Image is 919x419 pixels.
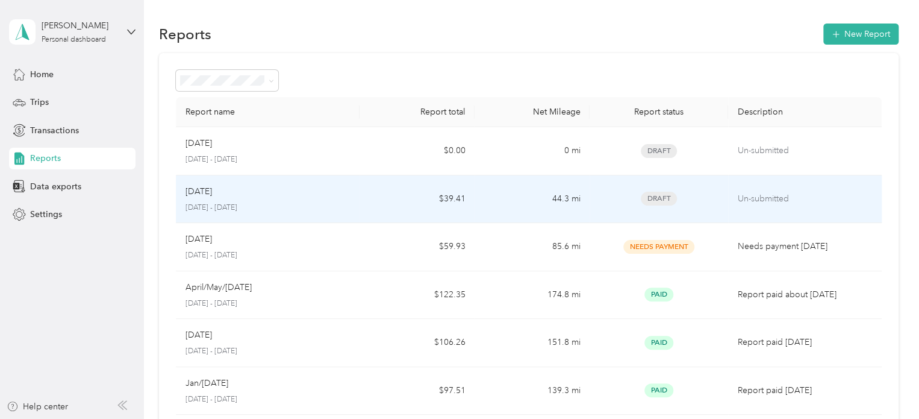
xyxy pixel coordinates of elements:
th: Description [728,97,882,127]
span: Draft [641,192,677,206]
div: [PERSON_NAME] [42,19,117,32]
iframe: Everlance-gr Chat Button Frame [852,351,919,419]
span: Data exports [30,180,81,193]
span: Paid [644,383,673,397]
span: Paid [644,336,673,350]
td: 44.3 mi [475,175,590,224]
td: $0.00 [360,127,475,175]
div: Report status [599,107,718,117]
th: Net Mileage [475,97,590,127]
p: [DATE] [185,185,212,198]
p: [DATE] [185,233,212,246]
p: [DATE] [185,137,212,150]
span: Trips [30,96,49,109]
span: Needs Payment [623,240,694,254]
th: Report name [176,97,360,127]
h1: Reports [159,28,211,40]
p: Report paid [DATE] [738,384,872,397]
td: $39.41 [360,175,475,224]
td: 151.8 mi [475,319,590,367]
td: 174.8 mi [475,271,590,320]
td: $59.93 [360,223,475,271]
span: Draft [641,144,677,158]
p: Un-submitted [738,192,872,206]
p: [DATE] - [DATE] [185,298,350,309]
p: Needs payment [DATE] [738,240,872,253]
p: Jan/[DATE] [185,377,228,390]
span: Settings [30,208,62,221]
p: Report paid about [DATE] [738,288,872,301]
div: Personal dashboard [42,36,106,43]
button: New Report [823,24,899,45]
td: $106.26 [360,319,475,367]
p: April/May/[DATE] [185,281,252,294]
span: Reports [30,152,61,165]
p: [DATE] - [DATE] [185,203,350,213]
span: Home [30,68,54,81]
td: $97.51 [360,367,475,415]
p: Un-submitted [738,144,872,157]
p: Report paid [DATE] [738,336,872,349]
td: 0 mi [475,127,590,175]
span: Paid [644,288,673,301]
p: [DATE] - [DATE] [185,346,350,357]
span: Transactions [30,124,79,137]
p: [DATE] [185,329,212,342]
p: [DATE] - [DATE] [185,394,350,405]
td: $122.35 [360,271,475,320]
th: Report total [360,97,475,127]
td: 85.6 mi [475,223,590,271]
button: Help center [7,400,68,413]
td: 139.3 mi [475,367,590,415]
p: [DATE] - [DATE] [185,250,350,261]
p: [DATE] - [DATE] [185,154,350,165]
